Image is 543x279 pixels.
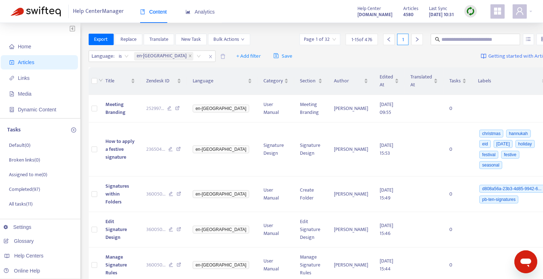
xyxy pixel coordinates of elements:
[9,60,14,65] span: account-book
[403,5,418,13] span: Articles
[294,122,328,177] td: Signature Design
[100,67,141,95] th: Title
[147,77,176,85] span: Zendesk ID
[9,44,14,49] span: home
[18,59,34,65] span: Articles
[187,67,258,95] th: Language
[4,224,31,230] a: Settings
[429,11,454,19] strong: [DATE] 10:31
[220,54,226,59] span: delete
[71,128,76,133] span: plus-circle
[147,261,166,269] span: 360050 ...
[89,51,116,62] span: Language :
[386,37,391,42] span: left
[351,36,372,43] span: 1 - 15 of 476
[526,37,531,42] span: unordered-list
[380,141,393,157] span: [DATE] 15:53
[236,52,261,61] span: + Add filter
[294,95,328,122] td: Meeting Branding
[479,161,502,169] span: seasonal
[147,226,166,234] span: 360050 ...
[444,177,472,212] td: 0
[294,177,328,212] td: Create Folder
[300,77,317,85] span: Section
[144,34,174,45] button: Translate
[137,52,187,61] span: en-[GEOGRAPHIC_DATA]
[147,190,166,198] span: 360050 ...
[120,35,137,43] span: Replace
[478,77,540,85] span: Labels
[380,221,393,237] span: [DATE] 15:46
[193,190,249,198] span: en-[GEOGRAPHIC_DATA]
[523,34,534,45] button: unordered-list
[18,75,30,81] span: Links
[397,34,409,45] div: 1
[7,126,21,134] p: Tasks
[18,91,31,97] span: Media
[515,140,535,148] span: holiday
[214,35,245,43] span: Bulk Actions
[263,77,283,85] span: Category
[14,253,44,259] span: Help Centers
[193,145,249,153] span: en-[GEOGRAPHIC_DATA]
[501,151,519,159] span: festive
[429,5,447,13] span: Last Sync
[403,11,414,19] strong: 4580
[193,77,246,85] span: Language
[444,122,472,177] td: 0
[176,34,207,45] button: New Task
[258,177,294,212] td: User Manual
[106,253,127,277] span: Manage Signature Rules
[405,67,444,95] th: Translated At
[9,171,47,178] p: Assigned to me ( 0 )
[444,212,472,247] td: 0
[11,6,61,16] img: Swifteq
[294,67,328,95] th: Section
[106,100,126,116] span: Meeting Branding
[328,95,374,122] td: [PERSON_NAME]
[147,145,166,153] span: 236504 ...
[449,77,461,85] span: Tasks
[134,52,193,61] span: en-gb
[119,51,129,62] span: is
[328,67,374,95] th: Author
[193,105,249,112] span: en-[GEOGRAPHIC_DATA]
[258,122,294,177] td: Signature Design
[357,11,393,19] strong: [DOMAIN_NAME]
[106,137,135,161] span: How to apply a festive signature
[481,53,487,59] img: image-link
[106,217,127,241] span: Edit Signature Design
[181,35,201,43] span: New Task
[258,95,294,122] td: User Manual
[444,95,472,122] td: 0
[18,44,31,49] span: Home
[268,50,298,62] button: saveSave
[328,212,374,247] td: [PERSON_NAME]
[149,35,168,43] span: Translate
[115,34,142,45] button: Replace
[258,212,294,247] td: User Manual
[9,76,14,81] span: link
[18,107,56,112] span: Dynamic Content
[231,50,266,62] button: + Add filter
[479,130,503,138] span: christmas
[206,52,215,61] span: close
[106,182,129,206] span: Signatures within Folders
[444,67,472,95] th: Tasks
[374,67,405,95] th: Edited At
[273,53,279,58] span: save
[241,38,245,41] span: down
[494,140,513,148] span: [DATE]
[89,34,114,45] button: Export
[415,37,420,42] span: right
[258,67,294,95] th: Category
[506,130,531,138] span: hannukah
[4,238,34,244] a: Glossary
[515,7,524,15] span: user
[140,9,167,15] span: Content
[357,10,393,19] a: [DOMAIN_NAME]
[357,5,381,13] span: Help Center
[479,151,498,159] span: festival
[380,186,393,202] span: [DATE] 15:49
[479,140,491,148] span: eid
